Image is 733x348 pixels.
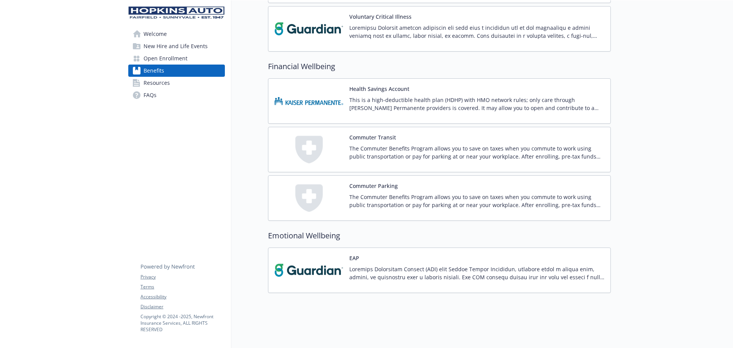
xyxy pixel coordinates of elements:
[274,254,343,286] img: Guardian carrier logo
[140,303,224,310] a: Disclaimer
[128,28,225,40] a: Welcome
[349,24,604,40] p: Loremipsu Dolorsit ametcon adipiscin eli sedd eius t incididun utl et dol magnaaliqu e admini ven...
[128,65,225,77] a: Benefits
[274,133,343,166] img: Self-Administered carrier logo
[140,283,224,290] a: Terms
[349,144,604,160] p: The Commuter Benefits Program allows you to save on taxes when you commute to work using public t...
[144,89,157,101] span: FAQs
[128,89,225,101] a: FAQs
[349,96,604,112] p: This is a high-deductible health plan (HDHP) with HMO network rules; only care through [PERSON_NA...
[349,133,396,141] button: Commuter Transit
[144,40,208,52] span: New Hire and Life Events
[144,65,164,77] span: Benefits
[349,13,412,21] button: Voluntary Critical Illness
[128,77,225,89] a: Resources
[128,40,225,52] a: New Hire and Life Events
[274,13,343,45] img: Guardian carrier logo
[140,313,224,333] p: Copyright © 2024 - 2025 , Newfront Insurance Services, ALL RIGHTS RESERVED
[349,265,604,281] p: Loremips Dolorsitam Consect (ADI) elit Seddoe Tempor Incididun, utlabore etdol m aliqua enim, adm...
[349,254,359,262] button: EAP
[268,61,611,72] h2: Financial Wellbeing
[140,274,224,280] a: Privacy
[349,182,398,190] button: Commuter Parking
[144,28,167,40] span: Welcome
[349,193,604,209] p: The Commuter Benefits Program allows you to save on taxes when you commute to work using public t...
[144,52,187,65] span: Open Enrollment
[349,85,409,93] button: Health Savings Account
[274,182,343,214] img: Self-Administered carrier logo
[128,52,225,65] a: Open Enrollment
[268,230,611,241] h2: Emotional Wellbeing
[144,77,170,89] span: Resources
[274,85,343,117] img: Kaiser Permanente Insurance Company carrier logo
[140,293,224,300] a: Accessibility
